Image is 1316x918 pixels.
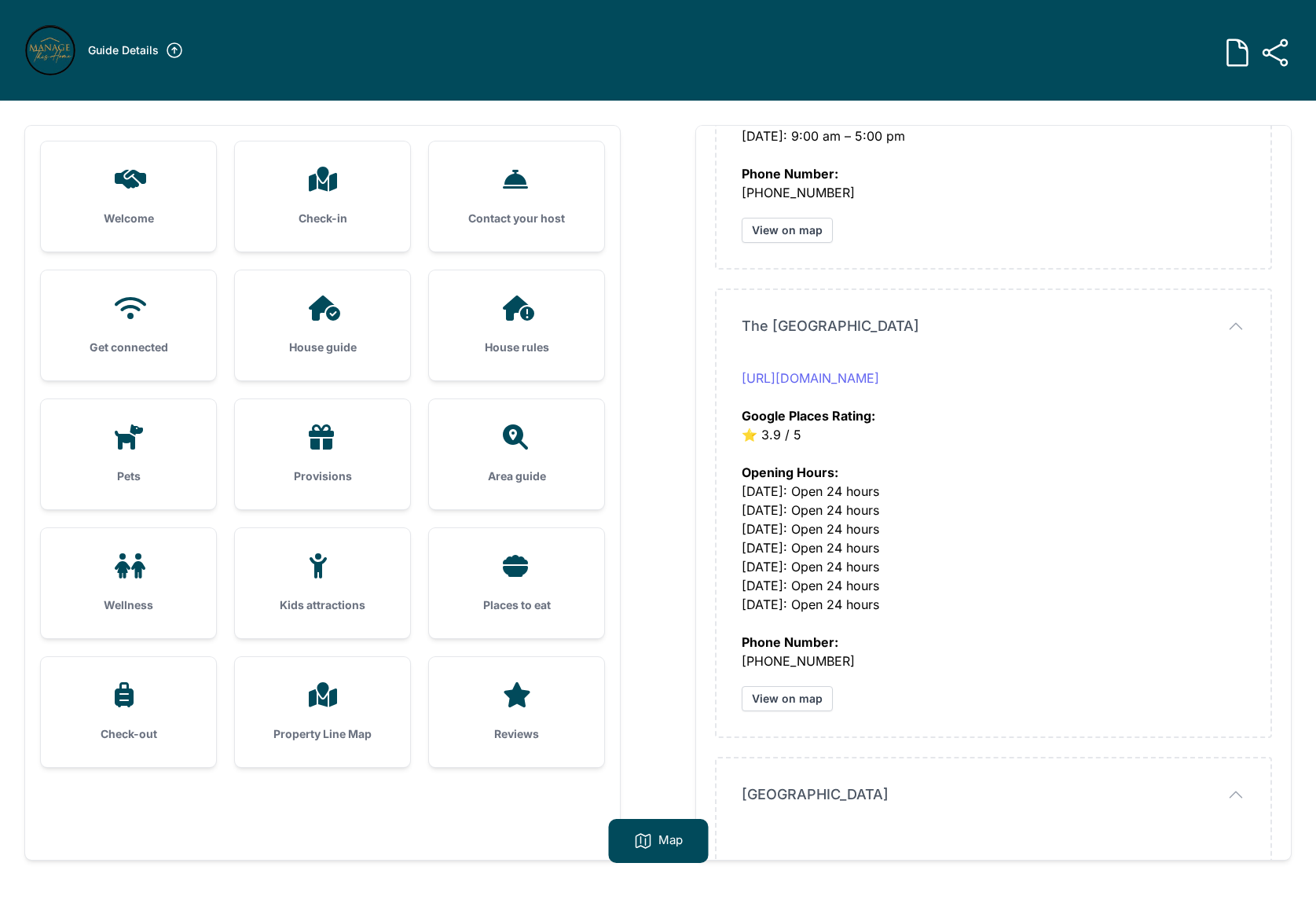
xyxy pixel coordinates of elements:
[88,42,159,58] h3: Guide Details
[260,340,385,355] h3: House guide
[235,270,410,380] a: House guide
[742,315,1245,337] button: The [GEOGRAPHIC_DATA]
[41,141,216,252] a: Welcome
[742,837,1245,912] div: ⭐️ 4.3 / 5
[454,211,579,226] h3: Contact your host
[260,726,385,742] h3: Property Line Map
[260,468,385,484] h3: Provisions
[429,399,604,509] a: Area guide
[454,340,579,355] h3: House rules
[41,399,216,509] a: Pets
[235,141,410,252] a: Check-in
[742,145,1245,202] div: [PHONE_NUMBER]
[742,614,1245,670] div: [PHONE_NUMBER]
[66,340,191,355] h3: Get connected
[66,468,191,484] h3: Pets
[260,211,385,226] h3: Check-in
[742,408,875,424] strong: Google Places Rating:
[429,141,604,252] a: Contact your host
[429,528,604,638] a: Places to eat
[429,270,604,380] a: House rules
[88,41,184,60] a: Guide Details
[429,657,604,767] a: Reviews
[454,597,579,613] h3: Places to eat
[41,657,216,767] a: Check-out
[658,832,683,850] p: Map
[260,597,385,613] h3: Kids attractions
[235,399,410,509] a: Provisions
[742,315,919,337] span: The [GEOGRAPHIC_DATA]
[742,166,838,182] strong: Phone Number:
[742,784,1245,806] button: [GEOGRAPHIC_DATA]
[742,218,833,243] a: View on map
[742,370,879,386] a: [URL][DOMAIN_NAME]
[742,465,838,480] strong: Opening Hours:
[742,634,838,650] strong: Phone Number:
[742,369,1245,444] div: ⭐️ 3.9 / 5
[25,25,75,75] img: r2mnu3j99m3qckd0w7t99gb186jo
[742,444,1245,614] div: [DATE]: Open 24 hours [DATE]: Open 24 hours [DATE]: Open 24 hours [DATE]: Open 24 hours [DATE]: O...
[41,528,216,638] a: Wellness
[66,211,191,226] h3: Welcome
[454,468,579,484] h3: Area guide
[742,784,889,806] span: [GEOGRAPHIC_DATA]
[41,270,216,380] a: Get connected
[66,597,191,613] h3: Wellness
[742,686,833,711] a: View on map
[454,726,579,742] h3: Reviews
[235,657,410,767] a: Property Line Map
[66,726,191,742] h3: Check-out
[235,528,410,638] a: Kids attractions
